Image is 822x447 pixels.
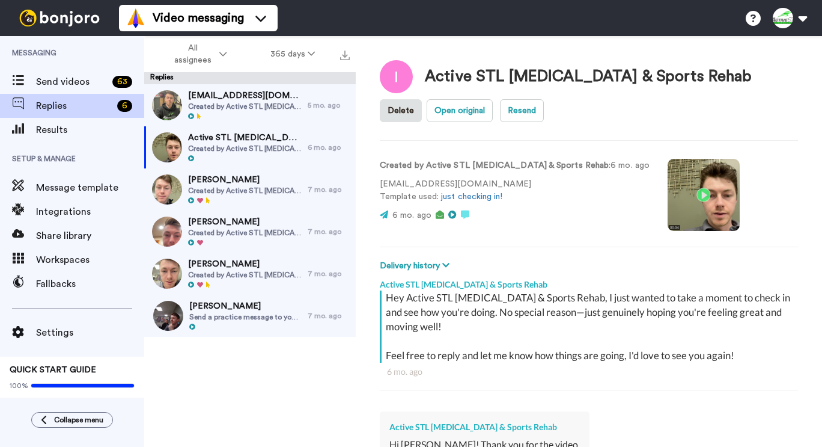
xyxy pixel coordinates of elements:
a: [PERSON_NAME]Created by Active STL [MEDICAL_DATA] & Sports Rehab7 mo. ago [144,168,356,211]
p: [EMAIL_ADDRESS][DOMAIN_NAME] Template used: [380,178,650,203]
div: Active STL [MEDICAL_DATA] & Sports Rehab [425,68,752,85]
img: 38bbfd52-d9c3-493b-8ad9-743eeca3eaff-thumb.jpg [152,259,182,289]
a: [PERSON_NAME]Send a practice message to yourself7 mo. ago [144,295,356,337]
a: [PERSON_NAME]Created by Active STL [MEDICAL_DATA] & Sports Rehab7 mo. ago [144,211,356,253]
button: Open original [427,99,493,122]
div: 6 [117,100,132,112]
span: Results [36,123,144,137]
p: : 6 mo. ago [380,159,650,172]
img: Image of Active STL Chiropractic & Sports Rehab [380,60,413,93]
strong: Created by Active STL [MEDICAL_DATA] & Sports Rehab [380,161,609,170]
div: Active STL [MEDICAL_DATA] & Sports Rehab [389,421,580,433]
div: 5 mo. ago [308,100,350,110]
span: 6 mo. ago [392,211,431,220]
span: [PERSON_NAME] [188,216,302,228]
span: Integrations [36,205,144,219]
span: [PERSON_NAME] [189,300,302,312]
span: [PERSON_NAME] [188,258,302,270]
div: 7 mo. ago [308,227,350,236]
span: Created by Active STL [MEDICAL_DATA] & Sports Rehab [188,228,302,238]
div: 6 mo. ago [308,143,350,152]
span: Collapse menu [54,415,103,425]
a: Active STL [MEDICAL_DATA] & Sports RehabCreated by Active STL [MEDICAL_DATA] & Sports Rehab6 mo. ago [144,126,356,168]
span: Video messaging [153,10,244,26]
img: 188a1141-de59-421e-b8a6-39a99e89ba08-thumb.jpg [152,217,182,247]
span: Settings [36,325,144,340]
span: Send videos [36,75,108,89]
button: Delivery history [380,259,453,273]
button: Collapse menu [31,412,113,428]
div: Replies [144,72,356,84]
span: Message template [36,180,144,195]
div: 7 mo. ago [308,185,350,194]
span: Created by Active STL [MEDICAL_DATA] & Sports Rehab [188,186,302,196]
img: vm-color.svg [126,8,145,28]
img: a1744bf2-2b67-4521-ab18-d746757679fb-thumb.jpg [153,301,183,331]
button: 365 days [249,43,337,65]
span: Share library [36,229,144,243]
span: Created by Active STL [MEDICAL_DATA] & Sports Rehab [188,102,302,111]
span: 100% [10,381,28,390]
span: Fallbacks [36,277,144,291]
img: 912927d8-dc75-494c-9c6b-e38eab703572-thumb.jpg [152,174,182,205]
a: just checking in! [441,193,502,201]
button: All assignees [147,37,249,71]
span: Workspaces [36,253,144,267]
div: Hey Active STL [MEDICAL_DATA] & Sports Rehab, I just wanted to take a moment to check in and see ... [386,291,795,363]
img: bj-logo-header-white.svg [14,10,105,26]
span: QUICK START GUIDE [10,366,96,374]
img: b067c885-2f91-46a2-b356-58bef38d07ec-thumb.jpg [152,90,182,120]
span: Send a practice message to yourself [189,312,302,322]
div: Active STL [MEDICAL_DATA] & Sports Rehab [380,273,798,291]
span: Active STL [MEDICAL_DATA] & Sports Rehab [188,132,302,144]
button: Delete [380,99,422,122]
span: [PERSON_NAME] [188,174,302,186]
a: [PERSON_NAME]Created by Active STL [MEDICAL_DATA] & Sports Rehab7 mo. ago [144,253,356,295]
div: 6 mo. ago [387,366,791,378]
span: Created by Active STL [MEDICAL_DATA] & Sports Rehab [188,270,302,280]
span: Created by Active STL [MEDICAL_DATA] & Sports Rehab [188,144,302,153]
span: [EMAIL_ADDRESS][DOMAIN_NAME] [188,90,302,102]
img: 43393e7c-61e1-426f-b767-2ec776696c4e-thumb.jpg [152,132,182,162]
span: Replies [36,99,112,113]
a: [EMAIL_ADDRESS][DOMAIN_NAME]Created by Active STL [MEDICAL_DATA] & Sports Rehab5 mo. ago [144,84,356,126]
img: export.svg [340,51,350,60]
div: 7 mo. ago [308,311,350,321]
div: 7 mo. ago [308,269,350,279]
div: 63 [112,76,132,88]
button: Resend [500,99,544,122]
span: All assignees [168,42,217,66]
button: Export all results that match these filters now. [336,45,353,63]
